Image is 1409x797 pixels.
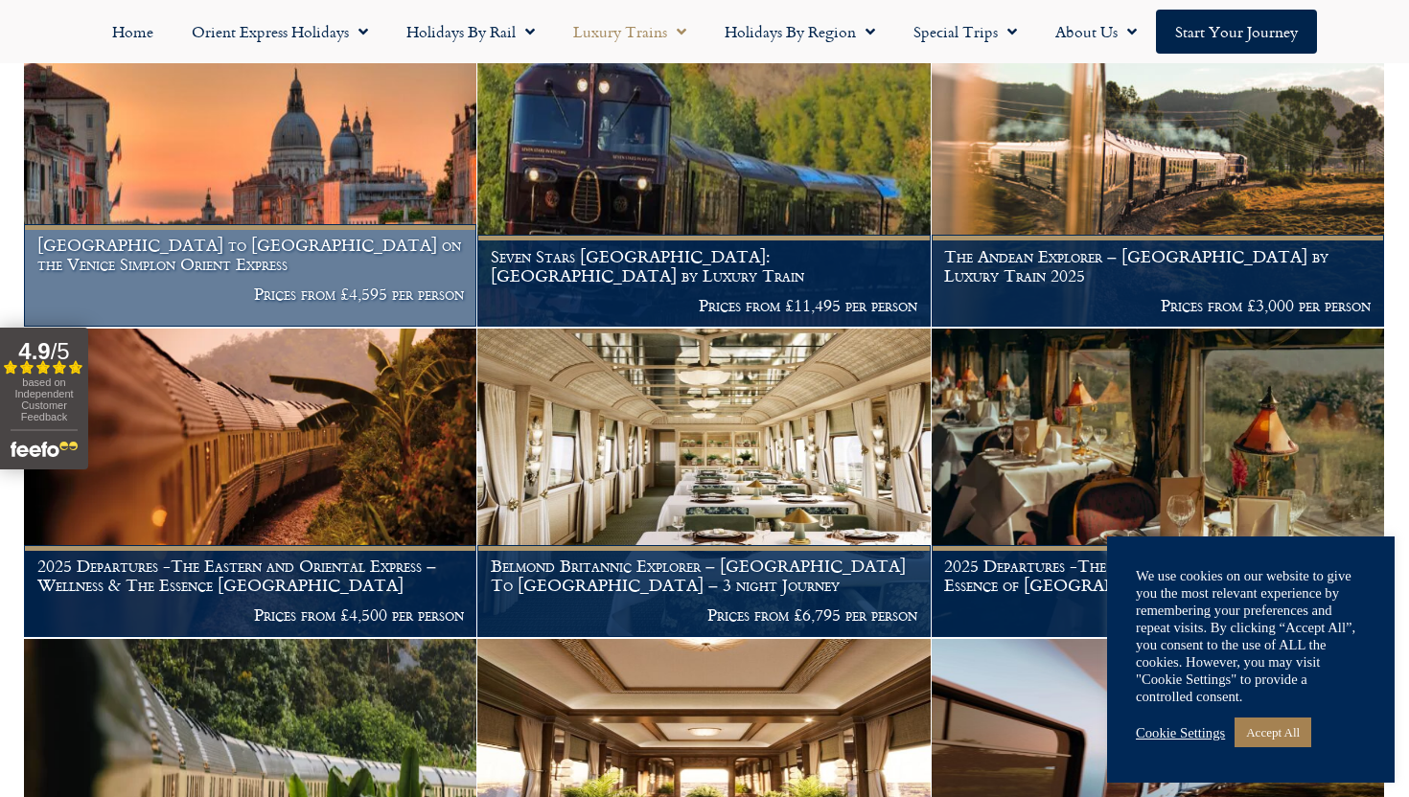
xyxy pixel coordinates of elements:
a: Holidays by Region [705,10,894,54]
a: Seven Stars [GEOGRAPHIC_DATA]: [GEOGRAPHIC_DATA] by Luxury Train Prices from £11,495 per person [477,19,931,328]
a: Belmond Britannic Explorer – [GEOGRAPHIC_DATA] To [GEOGRAPHIC_DATA] – 3 night Journey Prices from... [477,329,931,637]
div: We use cookies on our website to give you the most relevant experience by remembering your prefer... [1136,567,1366,705]
a: Accept All [1235,717,1311,747]
a: Luxury Trains [554,10,705,54]
a: 2025 Departures -The Eastern and Oriental Express – Wellness & The Essence [GEOGRAPHIC_DATA] Pric... [24,329,477,637]
p: Prices from £11,495 per person [491,296,917,315]
h1: Seven Stars [GEOGRAPHIC_DATA]: [GEOGRAPHIC_DATA] by Luxury Train [491,247,917,285]
a: [GEOGRAPHIC_DATA] to [GEOGRAPHIC_DATA] on the Venice Simplon Orient Express Prices from £4,595 pe... [24,19,477,328]
a: Holidays by Rail [387,10,554,54]
nav: Menu [10,10,1399,54]
p: Prices from £4,500 per person [37,605,464,625]
h1: The Andean Explorer – [GEOGRAPHIC_DATA] by Luxury Train 2025 [944,247,1371,285]
a: 2025 Departures -The Eastern and Oriental Express – Essence of [GEOGRAPHIC_DATA] Prices from £5,5... [932,329,1385,637]
h1: 2025 Departures -The Eastern and Oriental Express – Wellness & The Essence [GEOGRAPHIC_DATA] [37,557,464,594]
p: Prices from £6,795 per person [491,605,917,625]
a: About Us [1036,10,1156,54]
h1: [GEOGRAPHIC_DATA] to [GEOGRAPHIC_DATA] on the Venice Simplon Orient Express [37,236,464,273]
a: Start your Journey [1156,10,1317,54]
p: Prices from £3,000 per person [944,296,1371,315]
h1: 2025 Departures -The Eastern and Oriental Express – Essence of [GEOGRAPHIC_DATA] [944,557,1371,594]
h1: Belmond Britannic Explorer – [GEOGRAPHIC_DATA] To [GEOGRAPHIC_DATA] – 3 night Journey [491,557,917,594]
a: Orient Express Holidays [173,10,387,54]
a: Special Trips [894,10,1036,54]
a: Home [93,10,173,54]
img: Orient Express Special Venice compressed [24,19,476,327]
p: Prices from £5,500 per person [944,605,1371,625]
a: The Andean Explorer – [GEOGRAPHIC_DATA] by Luxury Train 2025 Prices from £3,000 per person [932,19,1385,328]
a: Cookie Settings [1136,724,1225,741]
p: Prices from £4,595 per person [37,285,464,304]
